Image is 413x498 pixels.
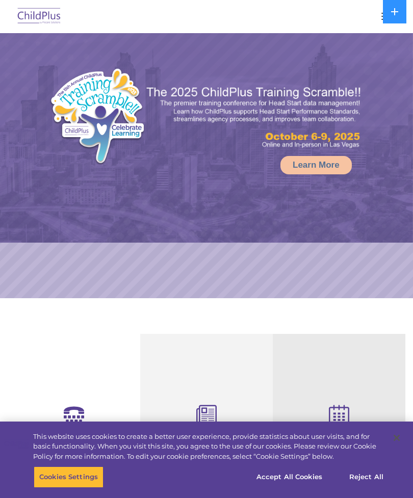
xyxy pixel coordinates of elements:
div: This website uses cookies to create a better user experience, provide statistics about user visit... [33,432,384,462]
a: Learn More [280,156,352,174]
button: Reject All [334,466,398,488]
button: Accept All Cookies [251,466,328,488]
button: Close [385,427,408,449]
img: ChildPlus by Procare Solutions [15,5,63,29]
button: Cookies Settings [34,466,104,488]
